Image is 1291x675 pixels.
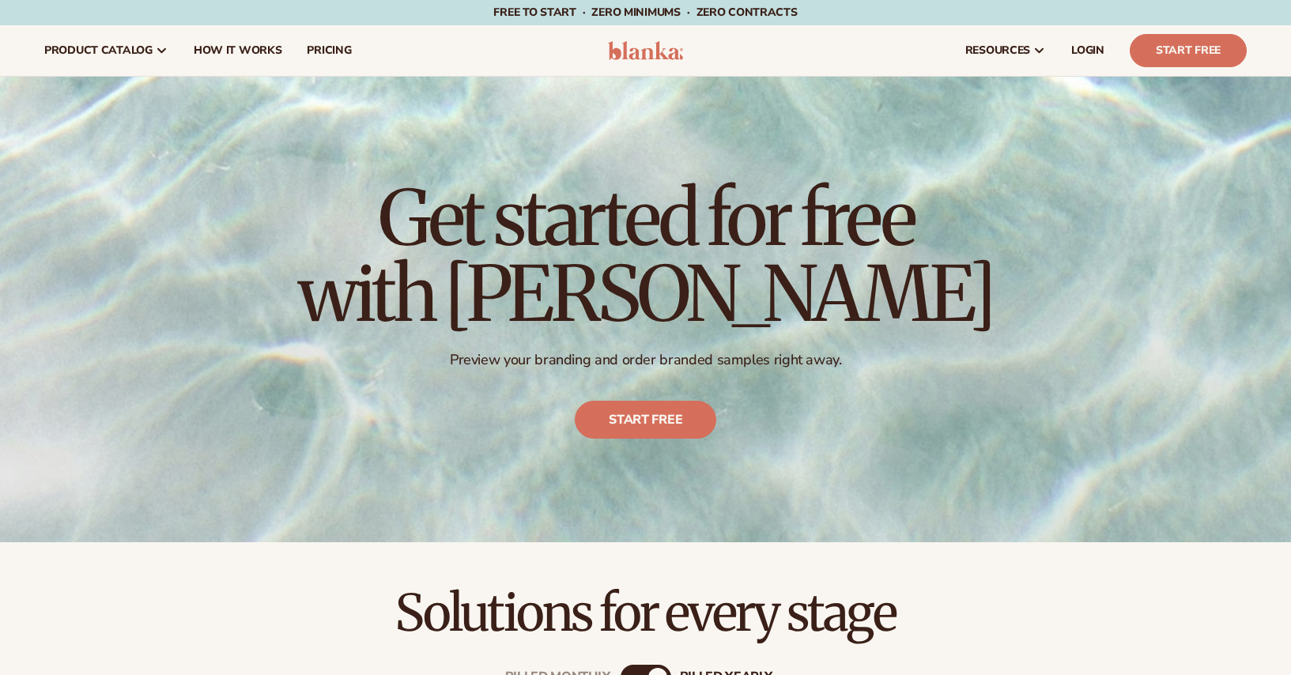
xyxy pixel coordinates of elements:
[1130,34,1247,67] a: Start Free
[307,44,351,57] span: pricing
[194,44,282,57] span: How It Works
[493,5,797,20] span: Free to start · ZERO minimums · ZERO contracts
[298,180,994,332] h1: Get started for free with [PERSON_NAME]
[965,44,1030,57] span: resources
[953,25,1059,76] a: resources
[1071,44,1104,57] span: LOGIN
[608,41,683,60] img: logo
[44,44,153,57] span: product catalog
[181,25,295,76] a: How It Works
[294,25,364,76] a: pricing
[44,586,1247,639] h2: Solutions for every stage
[32,25,181,76] a: product catalog
[575,401,716,439] a: Start free
[298,351,994,369] p: Preview your branding and order branded samples right away.
[1059,25,1117,76] a: LOGIN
